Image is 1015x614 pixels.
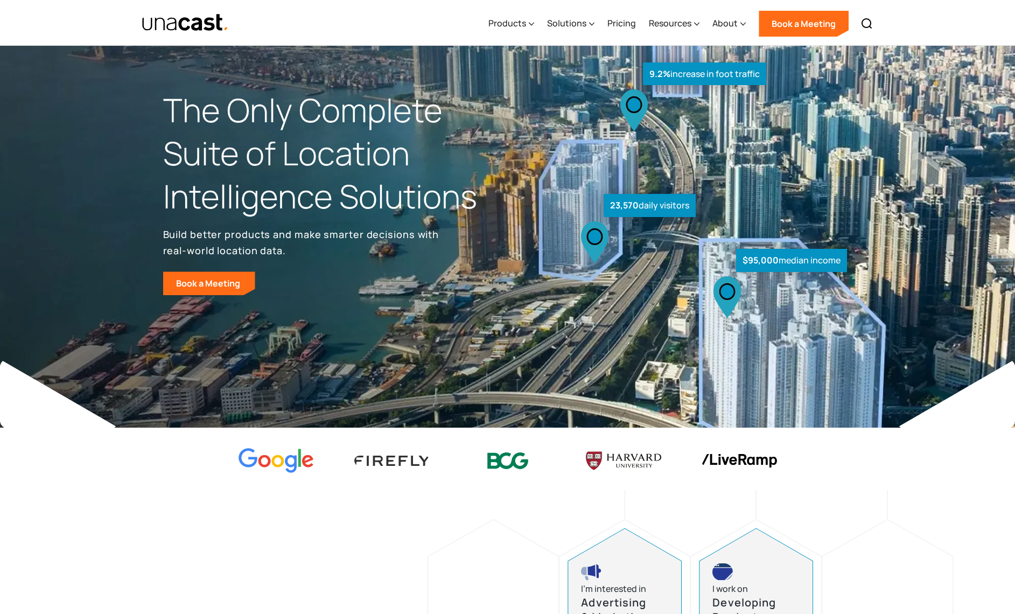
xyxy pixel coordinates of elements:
[610,199,639,211] strong: 23,570
[142,13,229,32] img: Unacast text logo
[163,271,255,295] a: Book a Meeting
[163,89,508,218] h1: The Only Complete Suite of Location Intelligence Solutions
[702,454,777,468] img: liveramp logo
[736,249,847,272] div: median income
[649,68,670,80] strong: 9.2%
[581,563,601,581] img: advertising and marketing icon
[239,448,314,473] img: Google logo Color
[488,17,526,30] div: Products
[759,11,849,37] a: Book a Meeting
[649,2,699,46] div: Resources
[163,226,443,259] p: Build better products and make smarter decisions with real-world location data.
[547,17,586,30] div: Solutions
[743,254,779,266] strong: $95,000
[604,194,696,217] div: daily visitors
[607,2,636,46] a: Pricing
[712,2,746,46] div: About
[488,2,534,46] div: Products
[547,2,594,46] div: Solutions
[649,17,691,30] div: Resources
[643,62,766,86] div: increase in foot traffic
[354,456,430,466] img: Firefly Advertising logo
[860,17,873,30] img: Search icon
[712,563,733,581] img: developing products icon
[586,448,661,474] img: Harvard U logo
[581,582,646,596] div: I’m interested in
[712,17,738,30] div: About
[712,582,748,596] div: I work on
[142,13,229,32] a: home
[470,445,545,476] img: BCG logo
